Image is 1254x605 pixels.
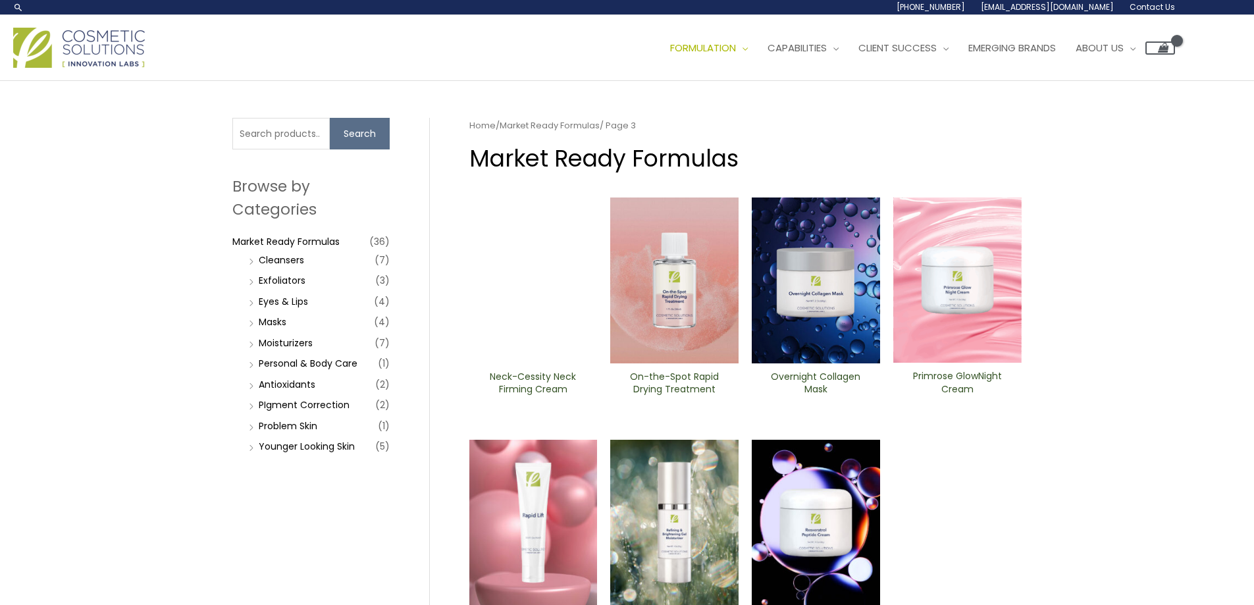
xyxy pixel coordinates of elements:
[259,378,315,391] a: Antioxidants
[469,142,1022,174] h1: Market Ready Formulas
[259,336,313,350] a: Moisturizers
[374,313,390,331] span: (4)
[904,370,1010,395] h2: Primrose GlowNight Cream
[670,41,736,55] span: Formulation
[378,354,390,373] span: (1)
[849,28,958,68] a: Client Success
[259,440,355,453] a: Younger Looking Skin
[1066,28,1145,68] a: About Us
[968,41,1056,55] span: Emerging Brands
[259,315,286,329] a: Masks
[375,271,390,290] span: (3)
[13,28,145,68] img: Cosmetic Solutions Logo
[259,419,317,433] a: Problem Skin
[375,437,390,456] span: (5)
[981,1,1114,13] span: [EMAIL_ADDRESS][DOMAIN_NAME]
[232,235,340,248] a: Market Ready Formulas
[480,371,586,396] h2: Neck-Cessity Neck Firming Cream
[259,357,357,370] a: Personal & Body Care
[1076,41,1124,55] span: About Us
[480,371,586,400] a: Neck-Cessity Neck Firming Cream
[232,175,390,220] h2: Browse by Categories
[374,292,390,311] span: (4)
[1145,41,1175,55] a: View Shopping Cart, empty
[259,274,305,287] a: Exfoliators
[897,1,965,13] span: [PHONE_NUMBER]
[500,119,600,132] a: Market Ready Formulas
[375,396,390,414] span: (2)
[650,28,1175,68] nav: Site Navigation
[763,371,869,400] a: Overnight Collagen Mask
[858,41,937,55] span: Client Success
[610,197,739,363] img: On-the-Spot ​Rapid Drying Treatment
[1130,1,1175,13] span: Contact Us
[375,375,390,394] span: (2)
[758,28,849,68] a: Capabilities
[752,197,880,363] img: Overnight Collagen Mask
[369,232,390,251] span: (36)
[259,398,350,411] a: PIgment Correction
[469,119,496,132] a: Home
[893,197,1022,363] img: Primrose Glow Night Cream
[621,371,727,400] a: On-the-Spot ​Rapid Drying Treatment
[330,118,390,149] button: Search
[621,371,727,396] h2: On-the-Spot ​Rapid Drying Treatment
[259,295,308,308] a: Eyes & Lips
[378,417,390,435] span: (1)
[375,251,390,269] span: (7)
[660,28,758,68] a: Formulation
[259,253,304,267] a: Cleansers
[469,197,598,363] img: Neck-Cessity Neck Firming Cream
[232,118,330,149] input: Search products…
[768,41,827,55] span: Capabilities
[375,334,390,352] span: (7)
[904,370,1010,400] a: Primrose GlowNight Cream
[763,371,869,396] h2: Overnight Collagen Mask
[13,2,24,13] a: Search icon link
[469,118,1022,134] nav: Breadcrumb
[958,28,1066,68] a: Emerging Brands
